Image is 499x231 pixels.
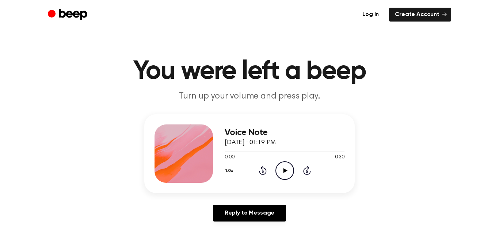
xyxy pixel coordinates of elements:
span: 0:00 [225,154,234,161]
span: 0:30 [335,154,344,161]
a: Create Account [389,8,451,22]
a: Log in [357,8,385,22]
h1: You were left a beep [62,58,437,85]
a: Beep [48,8,89,22]
button: 1.0x [225,165,236,177]
p: Turn up your volume and press play. [109,91,390,103]
h3: Voice Note [225,128,344,138]
span: [DATE] · 01:19 PM [225,139,276,146]
a: Reply to Message [213,205,286,222]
